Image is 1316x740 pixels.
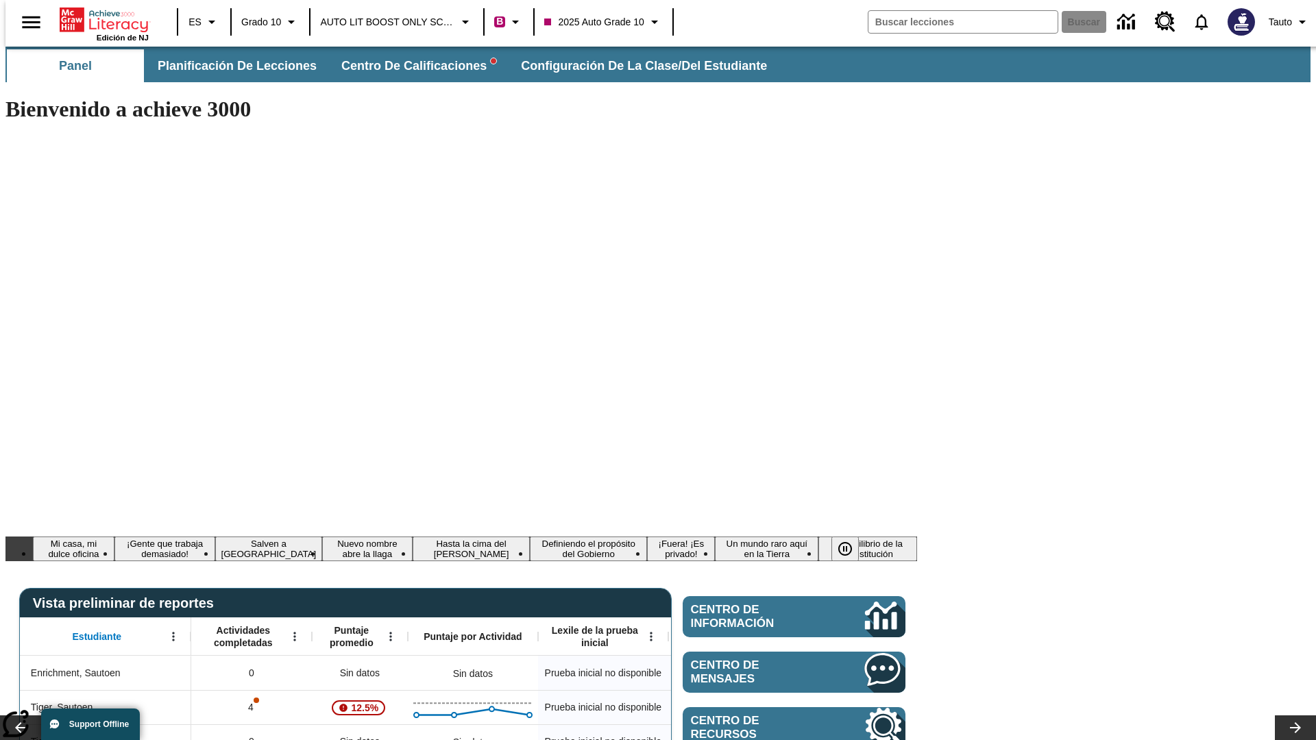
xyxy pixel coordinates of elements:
[319,624,385,649] span: Puntaje promedio
[312,656,408,690] div: Sin datos, Enrichment, Sautoen
[158,58,317,74] span: Planificación de lecciones
[5,49,779,82] div: Subbarra de navegación
[188,15,202,29] span: ES
[320,15,455,29] span: AUTO LIT BOOST ONLY SCHOOL
[641,626,661,647] button: Abrir menú
[1228,8,1255,36] img: Avatar
[330,49,507,82] button: Centro de calificaciones
[163,626,184,647] button: Abrir menú
[249,666,254,680] span: 0
[530,536,647,561] button: Diapositiva 6 Definiendo el propósito del Gobierno
[41,708,140,740] button: Support Offline
[346,695,385,720] span: 12.5%
[191,656,312,690] div: 0, Enrichment, Sautoen
[510,49,778,82] button: Configuración de la clase/del estudiante
[647,536,715,561] button: Diapositiva 7 ¡Fuera! ¡Es privado!
[236,10,305,34] button: Grado: Grado 10, Elige un grado
[868,11,1058,33] input: Buscar campo
[73,630,122,643] span: Estudiante
[60,6,149,34] a: Portada
[1263,10,1316,34] button: Perfil/Configuración
[691,658,824,686] span: Centro de mensajes
[69,719,129,729] span: Support Offline
[7,49,144,82] button: Panel
[545,700,661,715] span: Prueba inicial no disponible, Tiger, Sautoen
[380,626,401,647] button: Abrir menú
[114,536,215,561] button: Diapositiva 2 ¡Gente que trabaja demasiado!
[5,47,1311,82] div: Subbarra de navegación
[97,34,149,42] span: Edición de NJ
[683,596,905,637] a: Centro de información
[31,666,121,680] span: Enrichment, Sautoen
[5,97,917,122] h1: Bienvenido a achieve 3000
[11,2,51,42] button: Abrir el menú lateral
[215,536,321,561] button: Diapositiva 3 Salven a Chocolateville
[715,536,818,561] button: Diapositiva 8 Un mundo raro aquí en la Tierra
[182,10,226,34] button: Lenguaje: ES, Selecciona un idioma
[831,536,873,561] div: Pausar
[413,536,530,561] button: Diapositiva 5 Hasta la cima del monte Tai
[521,58,767,74] span: Configuración de la clase/del estudiante
[284,626,305,647] button: Abrir menú
[1275,715,1316,740] button: Carrusel de lecciones, seguir
[489,10,529,34] button: Boost El color de la clase es rojo violeta. Cambiar el color de la clase.
[545,666,661,680] span: Prueba inicial no disponible, Enrichment, Sautoen
[668,656,799,690] div: Sin datos, Enrichment, Sautoen
[668,690,799,724] div: Sin datos, Tiger, Sautoen
[691,603,819,630] span: Centro de información
[545,624,645,649] span: Lexile de la prueba inicial
[341,58,496,74] span: Centro de calificaciones
[322,536,413,561] button: Diapositiva 4 Nuevo nombre abre la llaga
[247,700,256,715] p: 4
[333,659,387,687] span: Sin datos
[198,624,289,649] span: Actividades completadas
[1109,3,1147,41] a: Centro de información
[191,690,312,724] div: 4, Es posible que sea inválido el puntaje de una o más actividades., Tiger, Sautoen
[31,700,93,715] span: Tiger, Sautoen
[33,595,221,611] span: Vista preliminar de reportes
[33,536,114,561] button: Diapositiva 1 Mi casa, mi dulce oficina
[544,15,644,29] span: 2025 Auto Grade 10
[241,15,281,29] span: Grado 10
[315,10,479,34] button: Escuela: AUTO LIT BOOST ONLY SCHOOL, Seleccione su escuela
[424,630,522,643] span: Puntaje por Actividad
[446,660,500,687] div: Sin datos, Enrichment, Sautoen
[1269,15,1292,29] span: Tauto
[1147,3,1184,40] a: Centro de recursos, Se abrirá en una pestaña nueva.
[496,13,503,30] span: B
[831,536,859,561] button: Pausar
[1184,4,1219,40] a: Notificaciones
[683,652,905,693] a: Centro de mensajes
[539,10,668,34] button: Clase: 2025 Auto Grade 10, Selecciona una clase
[312,690,408,724] div: , 12.5%, ¡Atención! La puntuación media de 12.5% correspondiente al primer intento de este estudi...
[491,58,496,64] svg: writing assistant alert
[147,49,328,82] button: Planificación de lecciones
[1219,4,1263,40] button: Escoja un nuevo avatar
[59,58,92,74] span: Panel
[60,5,149,42] div: Portada
[818,536,917,561] button: Diapositiva 9 El equilibrio de la Constitución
